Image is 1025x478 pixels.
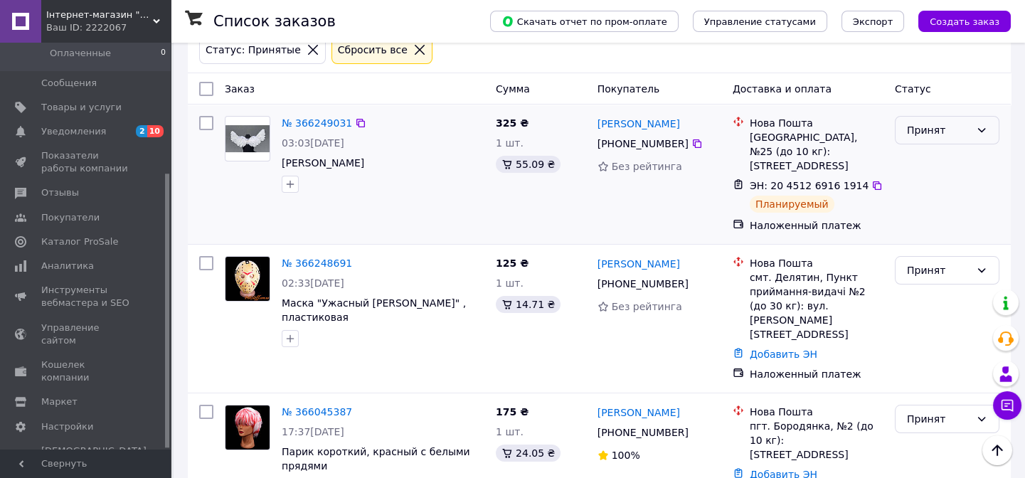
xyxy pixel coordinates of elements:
[598,427,689,438] span: [PHONE_NUMBER]
[203,42,304,58] div: Статус: Принятые
[496,296,561,313] div: 14.71 ₴
[335,42,410,58] div: Сбросить все
[225,125,270,152] img: Фото товару
[841,11,904,32] button: Экспорт
[496,277,524,289] span: 1 шт.
[496,83,530,95] span: Сумма
[50,47,111,60] span: Оплаченные
[225,116,270,161] a: Фото товару
[733,83,832,95] span: Доставка и оплата
[161,47,166,60] span: 0
[750,196,834,213] div: Планируемый
[282,446,470,472] a: Парик короткий, красный с белыми прядями
[41,125,106,138] span: Уведомления
[750,256,883,270] div: Нова Пошта
[41,322,132,347] span: Управление сайтом
[496,137,524,149] span: 1 шт.
[598,257,680,271] a: [PERSON_NAME]
[41,284,132,309] span: Инструменты вебмастера и SEO
[496,406,529,418] span: 175 ₴
[41,420,93,433] span: Настройки
[496,257,529,269] span: 125 ₴
[282,137,344,149] span: 03:03[DATE]
[750,218,883,233] div: Наложенный платеж
[993,391,1021,420] button: Чат с покупателем
[907,411,970,427] div: Принят
[41,77,97,90] span: Сообщения
[147,125,164,137] span: 10
[225,405,270,450] a: Фото товару
[41,211,100,224] span: Покупатели
[704,16,816,27] span: Управление статусами
[41,101,122,114] span: Товары и услуги
[496,117,529,129] span: 325 ₴
[895,83,931,95] span: Статус
[46,9,153,21] span: Інтернет-магазин "Карнавал"
[225,257,270,301] img: Фото товару
[982,435,1012,465] button: Наверх
[282,297,466,323] a: Маска "Ужасный [PERSON_NAME]" , пластиковая
[496,156,561,173] div: 55.09 ₴
[918,11,1011,32] button: Создать заказ
[225,256,270,302] a: Фото товару
[41,186,79,199] span: Отзывы
[213,13,336,30] h1: Список заказов
[907,262,970,278] div: Принят
[598,83,660,95] span: Покупатель
[907,122,970,138] div: Принят
[612,161,682,172] span: Без рейтинга
[46,21,171,34] div: Ваш ID: 2222067
[225,83,255,95] span: Заказ
[598,117,680,131] a: [PERSON_NAME]
[598,405,680,420] a: [PERSON_NAME]
[598,278,689,290] span: [PHONE_NUMBER]
[501,15,667,28] span: Скачать отчет по пром-оплате
[41,358,132,384] span: Кошелек компании
[282,257,352,269] a: № 366248691
[496,426,524,437] span: 1 шт.
[41,149,132,175] span: Показатели работы компании
[612,450,640,461] span: 100%
[904,15,1011,26] a: Создать заказ
[853,16,893,27] span: Экспорт
[496,445,561,462] div: 24.05 ₴
[490,11,679,32] button: Скачать отчет по пром-оплате
[598,138,689,149] span: [PHONE_NUMBER]
[930,16,999,27] span: Создать заказ
[282,426,344,437] span: 17:37[DATE]
[750,130,883,173] div: [GEOGRAPHIC_DATA], №25 (до 10 кг): [STREET_ADDRESS]
[750,180,869,191] span: ЭН: 20 4512 6916 1914
[41,260,94,272] span: Аналитика
[750,349,817,360] a: Добавить ЭН
[612,301,682,312] span: Без рейтинга
[136,125,147,137] span: 2
[750,270,883,341] div: смт. Делятин, Пункт приймання-видачі №2 (до 30 кг): вул. [PERSON_NAME][STREET_ADDRESS]
[750,116,883,130] div: Нова Пошта
[750,405,883,419] div: Нова Пошта
[750,419,883,462] div: пгт. Бородянка, №2 (до 10 кг): [STREET_ADDRESS]
[750,367,883,381] div: Наложенный платеж
[41,235,118,248] span: Каталог ProSale
[41,395,78,408] span: Маркет
[225,405,270,450] img: Фото товару
[282,277,344,289] span: 02:33[DATE]
[282,117,352,129] a: № 366249031
[282,157,364,169] a: [PERSON_NAME]
[282,406,352,418] a: № 366045387
[693,11,827,32] button: Управление статусами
